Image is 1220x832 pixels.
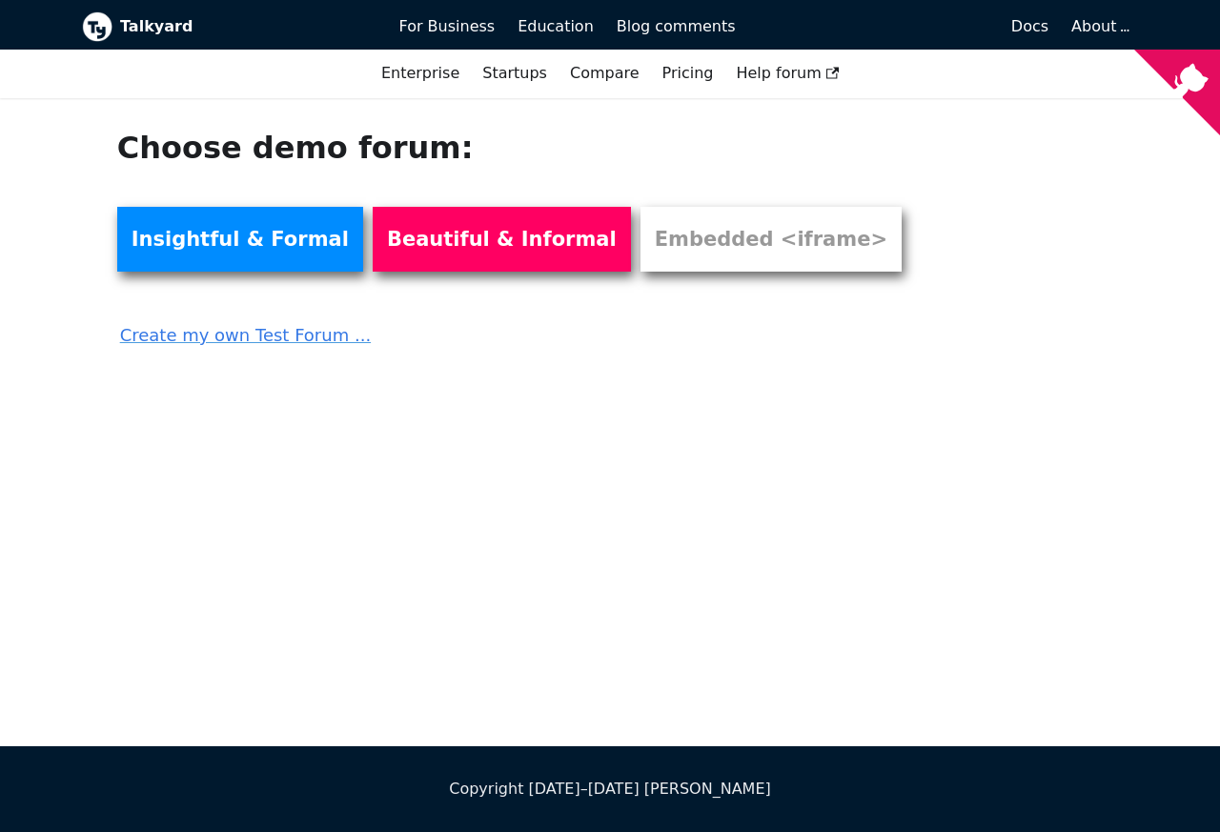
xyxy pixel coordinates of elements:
span: Education [518,17,594,35]
a: About [1071,17,1127,35]
span: Help forum [736,64,839,82]
h1: Choose demo forum: [117,129,900,167]
img: Talkyard logo [82,11,112,42]
a: Pricing [651,57,725,90]
a: Help forum [724,57,850,90]
div: Copyright [DATE]–[DATE] [PERSON_NAME] [82,777,1138,802]
a: Enterprise [370,57,471,90]
a: Docs [747,10,1061,43]
a: Beautiful & Informal [373,207,631,272]
span: Docs [1011,17,1048,35]
a: Talkyard logoTalkyard [82,11,373,42]
a: Compare [570,64,640,82]
a: Education [506,10,605,43]
span: For Business [399,17,496,35]
a: For Business [388,10,507,43]
b: Talkyard [120,14,373,39]
a: Blog comments [605,10,747,43]
span: Blog comments [617,17,736,35]
a: Embedded <iframe> [640,207,902,272]
a: Create my own Test Forum ... [117,308,900,350]
a: Insightful & Formal [117,207,363,272]
a: Startups [471,57,559,90]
